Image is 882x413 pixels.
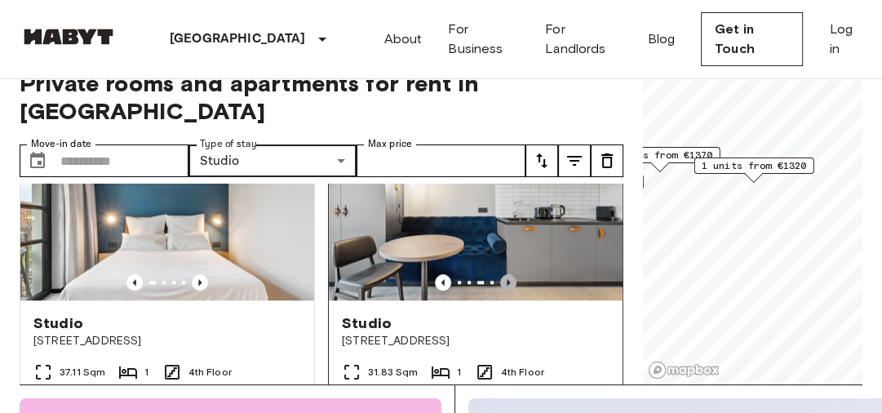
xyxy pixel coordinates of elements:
a: For Landlords [545,20,621,59]
button: tune [591,144,623,177]
span: 4th Floor [501,365,544,380]
span: Private rooms and apartments for rent in [GEOGRAPHIC_DATA] [20,69,623,125]
span: 1 units from €1370 [608,148,713,162]
label: Move-in date [31,137,91,151]
a: Mapbox logo [648,361,720,380]
button: Previous image [192,274,208,291]
div: Studio [188,144,357,177]
button: Previous image [435,274,451,291]
button: Previous image [126,274,143,291]
span: [STREET_ADDRESS] [342,333,609,349]
a: Get in Touch [701,12,803,66]
span: 1 units from €1320 [702,158,807,173]
span: Studio [33,313,83,333]
img: Habyt [20,29,117,45]
button: tune [525,144,558,177]
span: Studio [342,313,392,333]
button: tune [558,144,591,177]
a: Log in [829,20,862,59]
span: 31.83 Sqm [368,365,418,380]
div: Map marker [601,147,720,172]
span: 1 [457,365,461,380]
button: Choose date [21,144,54,177]
img: Marketing picture of unit DE-01-482-408-01 [20,104,314,300]
canvas: Map [643,50,862,384]
label: Max price [368,137,412,151]
span: [STREET_ADDRESS] [33,333,301,349]
span: 37.11 Sqm [60,365,105,380]
a: Blog [647,29,675,49]
span: 4th Floor [188,365,232,380]
div: Map marker [524,174,644,199]
span: 1 [144,365,148,380]
a: About [384,29,423,49]
label: Type of stay [200,137,257,151]
button: Previous image [500,274,516,291]
a: For Business [448,20,519,59]
div: Map marker [694,158,814,183]
img: Marketing picture of unit DE-01-482-409-01 [329,104,623,300]
p: [GEOGRAPHIC_DATA] [170,29,306,49]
